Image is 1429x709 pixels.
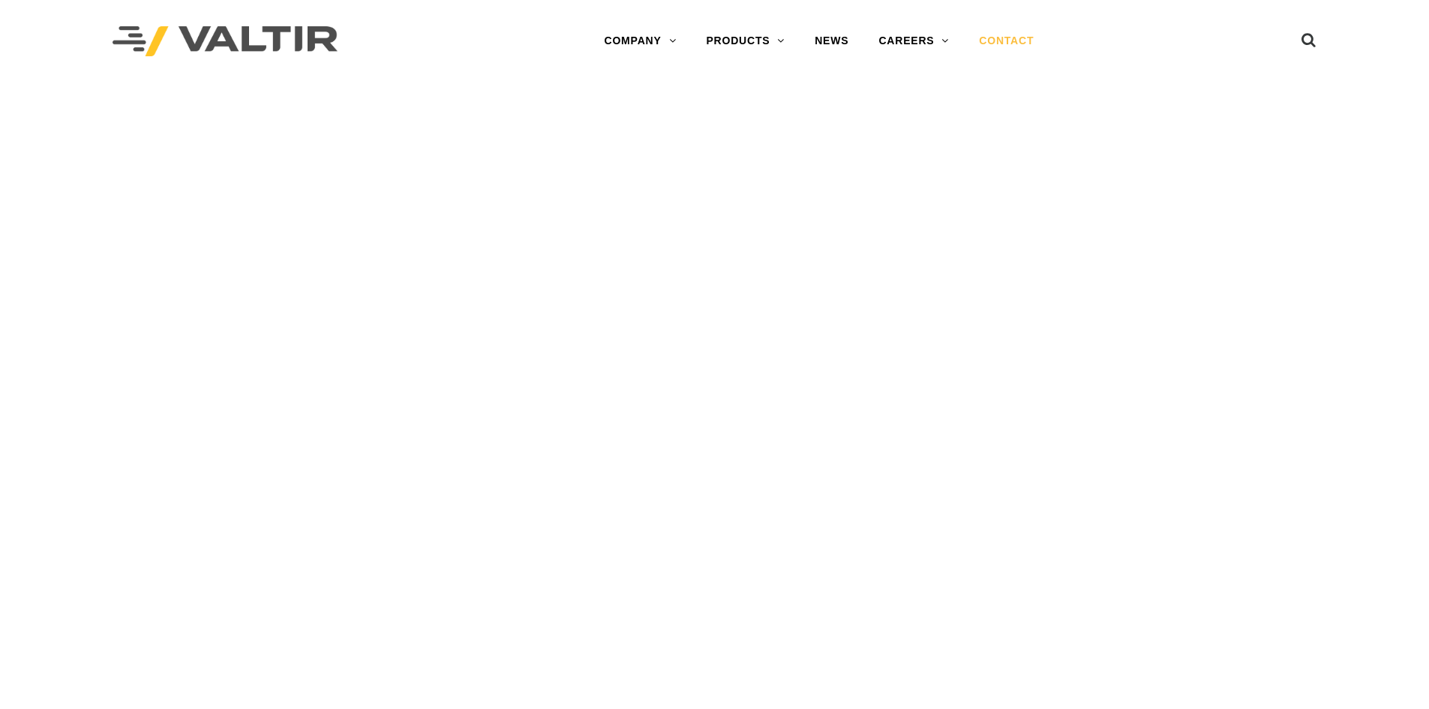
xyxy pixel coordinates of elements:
a: COMPANY [589,26,691,56]
a: NEWS [800,26,863,56]
a: CONTACT [964,26,1049,56]
a: CAREERS [863,26,964,56]
a: PRODUCTS [691,26,800,56]
img: Valtir [113,26,338,57]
